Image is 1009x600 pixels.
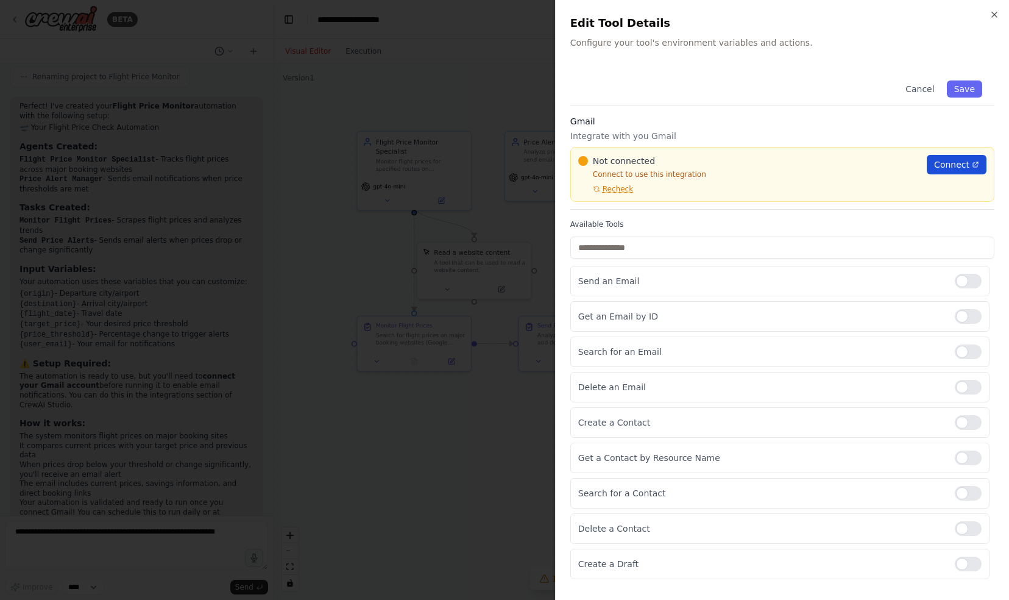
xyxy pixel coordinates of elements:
p: Configure your tool's environment variables and actions. [570,37,994,49]
p: Delete an Email [578,381,945,393]
span: Connect [934,159,969,171]
button: Recheck [578,184,633,194]
p: Create a Contact [578,416,945,429]
p: Search for an Email [578,346,945,358]
a: Connect [927,155,986,174]
p: Integrate with you Gmail [570,130,994,142]
button: Save [947,80,982,98]
p: Get a Contact by Resource Name [578,452,945,464]
p: Create a Draft [578,558,945,570]
h2: Edit Tool Details [570,15,994,32]
span: Not connected [593,155,655,167]
h3: Gmail [570,115,994,127]
label: Available Tools [570,220,994,229]
p: Send an Email [578,275,945,287]
span: Recheck [603,184,633,194]
p: Connect to use this integration [578,170,919,179]
p: Search for a Contact [578,487,945,499]
p: Get an Email by ID [578,310,945,323]
p: Delete a Contact [578,523,945,535]
button: Cancel [898,80,941,98]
